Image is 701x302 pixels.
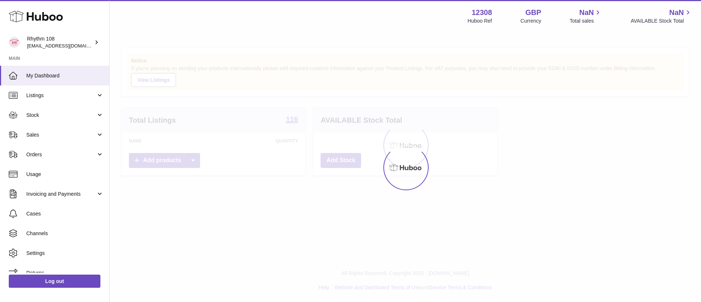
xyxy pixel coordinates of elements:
[472,8,492,18] strong: 12308
[669,8,684,18] span: NaN
[26,92,96,99] span: Listings
[631,8,692,24] a: NaN AVAILABLE Stock Total
[570,18,602,24] span: Total sales
[26,171,104,178] span: Usage
[26,230,104,237] span: Channels
[521,18,541,24] div: Currency
[9,275,100,288] a: Log out
[26,269,104,276] span: Returns
[26,250,104,257] span: Settings
[525,8,541,18] strong: GBP
[26,191,96,198] span: Invoicing and Payments
[26,131,96,138] span: Sales
[27,43,107,49] span: [EMAIL_ADDRESS][DOMAIN_NAME]
[26,112,96,119] span: Stock
[26,151,96,158] span: Orders
[468,18,492,24] div: Huboo Ref
[570,8,602,24] a: NaN Total sales
[579,8,594,18] span: NaN
[27,35,93,49] div: Rhythm 108
[631,18,692,24] span: AVAILABLE Stock Total
[26,72,104,79] span: My Dashboard
[26,210,104,217] span: Cases
[9,37,20,48] img: orders@rhythm108.com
